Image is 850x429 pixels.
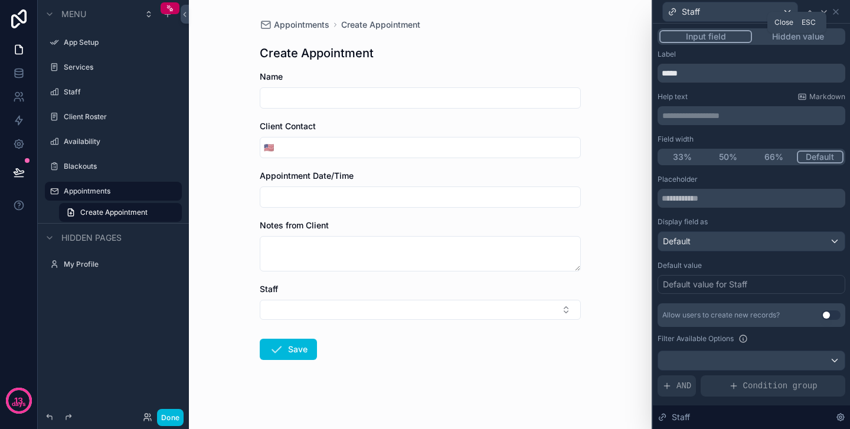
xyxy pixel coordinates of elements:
label: Field width [658,135,694,144]
span: Name [260,71,283,81]
p: days [12,399,26,409]
button: Default [658,231,845,251]
span: Staff [682,6,700,18]
p: 13 [14,395,23,407]
span: Condition group [743,380,818,392]
div: scrollable content [658,106,845,125]
a: Markdown [797,92,845,101]
span: Staff [672,411,690,423]
label: Services [64,63,175,72]
a: Create Appointment [341,19,420,31]
label: Appointments [64,186,175,196]
h1: Create Appointment [260,45,374,61]
span: Markdown [809,92,845,101]
button: Save [260,339,317,360]
label: Default value [658,261,702,270]
button: Select Button [260,137,277,158]
label: Staff [64,87,175,97]
span: Appointment Date/Time [260,171,354,181]
button: 66% [751,150,797,163]
span: Create Appointment [80,208,148,217]
button: 50% [705,150,751,163]
span: 🇺🇸 [264,142,274,153]
a: Appointments [260,19,329,31]
label: Filter Available Options [658,334,734,343]
label: Blackouts [64,162,175,171]
span: Close [774,18,793,27]
span: Staff [260,284,278,294]
label: My Profile [64,260,175,269]
div: Default value for Staff [663,279,747,290]
span: Client Contact [260,121,316,131]
span: Menu [61,8,86,20]
span: Default [663,235,691,247]
button: Staff [662,2,798,22]
button: Input field [659,30,752,43]
label: App Setup [64,38,175,47]
label: Client Roster [64,112,175,122]
div: Allow users to create new records? [662,310,780,320]
label: Placeholder [658,175,698,184]
span: AND [676,380,691,392]
button: Done [157,409,184,426]
span: Esc [799,18,818,27]
label: Help text [658,92,688,101]
button: Add another filter [658,401,845,423]
button: Default [797,150,844,163]
label: Display field as [658,217,708,227]
label: Availability [64,137,175,146]
button: Hidden value [752,30,844,43]
span: Notes from Client [260,220,329,230]
span: Appointments [274,19,329,31]
button: Select Button [260,300,581,320]
span: Hidden pages [61,232,122,244]
label: Label [658,50,676,59]
button: 33% [659,150,705,163]
a: Create Appointment [59,203,182,222]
